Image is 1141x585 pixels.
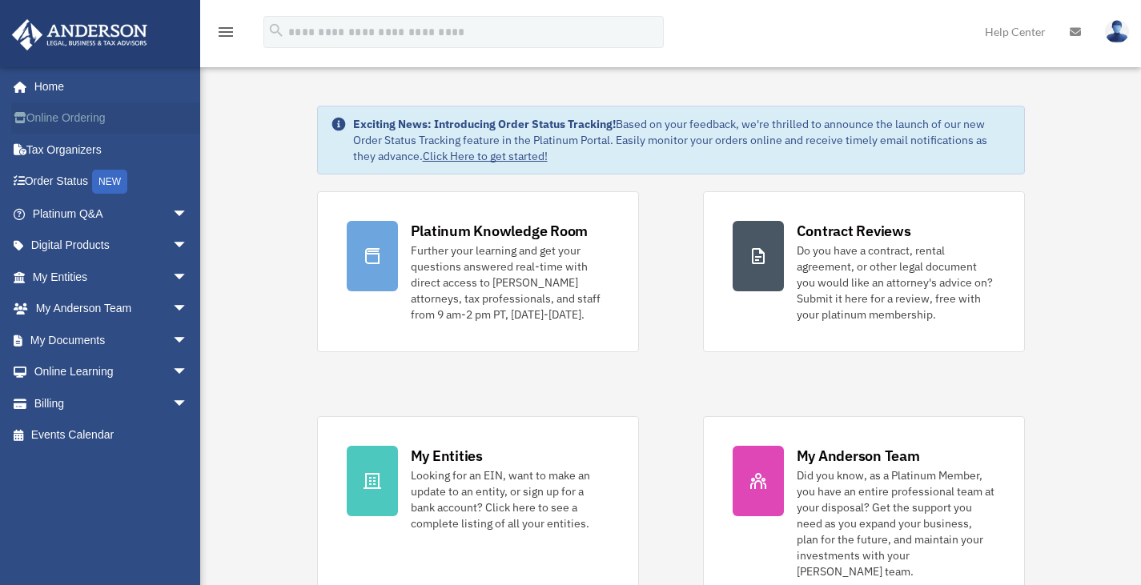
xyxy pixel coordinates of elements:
a: Platinum Knowledge Room Further your learning and get your questions answered real-time with dire... [317,191,639,352]
div: Do you have a contract, rental agreement, or other legal document you would like an attorney's ad... [797,242,995,323]
div: Based on your feedback, we're thrilled to announce the launch of our new Order Status Tracking fe... [353,116,1011,164]
strong: Exciting News: Introducing Order Status Tracking! [353,117,616,131]
span: arrow_drop_down [172,387,204,420]
div: My Anderson Team [797,446,920,466]
a: Digital Productsarrow_drop_down [11,230,212,262]
div: My Entities [411,446,483,466]
i: search [267,22,285,39]
div: Contract Reviews [797,221,911,241]
a: menu [216,28,235,42]
a: Home [11,70,204,102]
a: Tax Organizers [11,134,212,166]
span: arrow_drop_down [172,261,204,294]
span: arrow_drop_down [172,230,204,262]
a: Online Ordering [11,102,212,134]
a: Billingarrow_drop_down [11,387,212,419]
img: Anderson Advisors Platinum Portal [7,19,152,50]
a: Online Learningarrow_drop_down [11,356,212,388]
div: Looking for an EIN, want to make an update to an entity, or sign up for a bank account? Click her... [411,467,609,531]
a: Click Here to get started! [423,149,548,163]
div: NEW [92,170,127,194]
div: Did you know, as a Platinum Member, you have an entire professional team at your disposal? Get th... [797,467,995,579]
a: Contract Reviews Do you have a contract, rental agreement, or other legal document you would like... [703,191,1025,352]
div: Further your learning and get your questions answered real-time with direct access to [PERSON_NAM... [411,242,609,323]
a: My Documentsarrow_drop_down [11,324,212,356]
span: arrow_drop_down [172,356,204,389]
a: Events Calendar [11,419,212,451]
a: Order StatusNEW [11,166,212,198]
a: My Anderson Teamarrow_drop_down [11,293,212,325]
div: Platinum Knowledge Room [411,221,589,241]
a: My Entitiesarrow_drop_down [11,261,212,293]
a: Platinum Q&Aarrow_drop_down [11,198,212,230]
span: arrow_drop_down [172,198,204,230]
img: User Pic [1105,20,1129,43]
i: menu [216,22,235,42]
span: arrow_drop_down [172,293,204,326]
span: arrow_drop_down [172,324,204,357]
